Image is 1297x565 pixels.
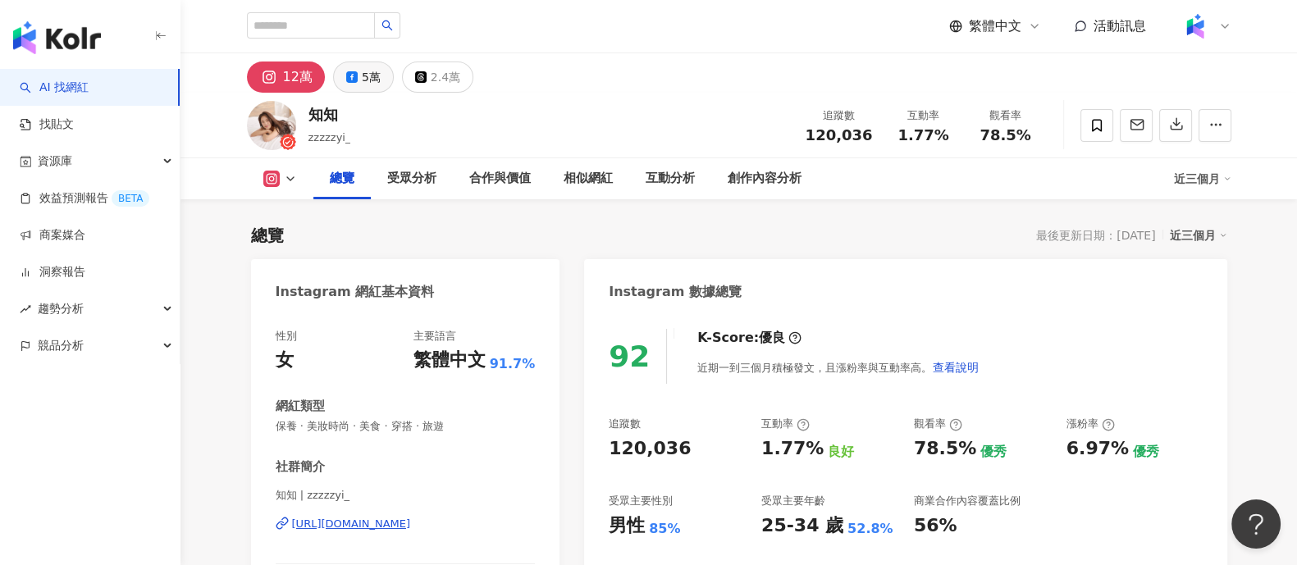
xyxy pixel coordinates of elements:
[609,283,742,301] div: Instagram 數據總覽
[761,436,824,462] div: 1.77%
[609,339,650,373] div: 92
[20,116,74,133] a: 找貼文
[933,361,979,374] span: 查看說明
[1066,436,1129,462] div: 6.97%
[847,520,893,538] div: 52.8%
[387,169,436,189] div: 受眾分析
[247,101,296,150] img: KOL Avatar
[20,190,149,207] a: 效益預測報告BETA
[914,513,957,539] div: 56%
[1094,18,1146,34] span: 活動訊息
[828,443,854,461] div: 良好
[1170,225,1227,246] div: 近三個月
[697,329,801,347] div: K-Score :
[1066,417,1115,431] div: 漲粉率
[609,513,645,539] div: 男性
[276,517,536,531] a: [URL][DOMAIN_NAME]
[381,20,393,31] span: search
[609,494,673,508] div: 受眾主要性別
[276,348,294,373] div: 女
[276,329,297,344] div: 性別
[276,488,536,503] span: 知知 | zzzzzyi_
[276,283,435,301] div: Instagram 網紅基本資料
[276,458,325,476] div: 社群簡介
[932,351,980,384] button: 查看說明
[276,398,325,415] div: 網紅類型
[308,104,351,125] div: 知知
[20,264,85,280] a: 洞察報告
[38,290,84,327] span: 趨勢分析
[897,127,948,144] span: 1.77%
[333,62,394,93] button: 5萬
[649,520,680,538] div: 85%
[413,348,486,373] div: 繁體中文
[697,351,980,384] div: 近期一到三個月積極發文，且漲粉率與互動率高。
[728,169,801,189] div: 創作內容分析
[413,329,456,344] div: 主要語言
[1174,166,1231,192] div: 近三個月
[431,66,460,89] div: 2.4萬
[13,21,101,54] img: logo
[609,417,641,431] div: 追蹤數
[761,417,810,431] div: 互動率
[402,62,473,93] button: 2.4萬
[914,436,976,462] div: 78.5%
[980,127,1030,144] span: 78.5%
[251,224,284,247] div: 總覽
[330,169,354,189] div: 總覽
[564,169,613,189] div: 相似網紅
[1180,11,1211,42] img: Kolr%20app%20icon%20%281%29.png
[20,227,85,244] a: 商案媒合
[759,329,785,347] div: 優良
[1231,499,1281,549] iframe: Help Scout Beacon - Open
[1036,229,1155,242] div: 最後更新日期：[DATE]
[893,107,955,124] div: 互動率
[292,517,411,531] div: [URL][DOMAIN_NAME]
[980,443,1007,461] div: 優秀
[283,66,313,89] div: 12萬
[761,494,825,508] div: 受眾主要年齡
[20,303,31,315] span: rise
[806,107,873,124] div: 追蹤數
[761,513,843,539] div: 25-34 歲
[276,419,536,434] span: 保養 · 美妝時尚 · 美食 · 穿搭 · 旅遊
[914,494,1021,508] div: 商業合作內容覆蓋比例
[247,62,325,93] button: 12萬
[975,107,1037,124] div: 觀看率
[20,80,89,96] a: searchAI 找網紅
[308,131,351,144] span: zzzzzyi_
[1133,443,1159,461] div: 優秀
[362,66,381,89] div: 5萬
[914,417,962,431] div: 觀看率
[646,169,695,189] div: 互動分析
[806,126,873,144] span: 120,036
[969,17,1021,35] span: 繁體中文
[490,355,536,373] span: 91.7%
[38,327,84,364] span: 競品分析
[38,143,72,180] span: 資源庫
[609,436,691,462] div: 120,036
[469,169,531,189] div: 合作與價值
